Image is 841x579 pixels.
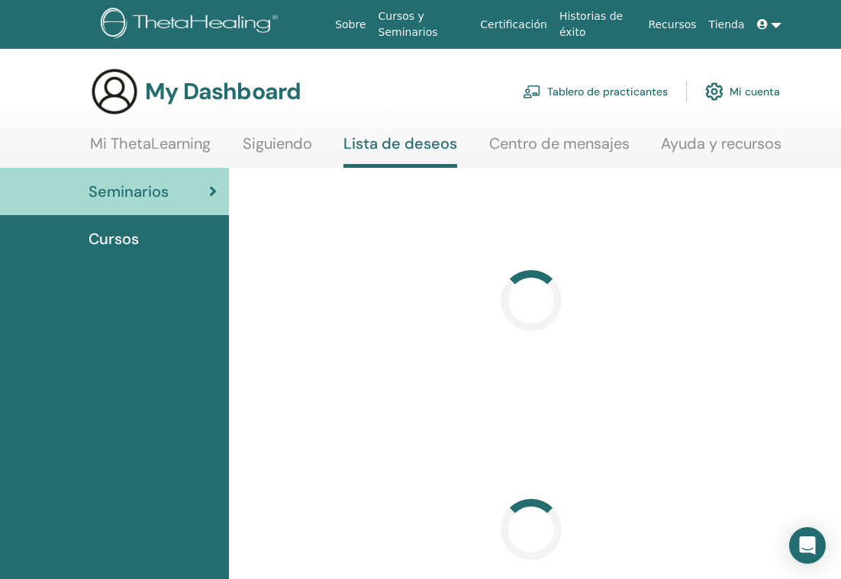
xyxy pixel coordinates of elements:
[642,11,702,39] a: Recursos
[489,134,630,164] a: Centro de mensajes
[145,78,301,105] h3: My Dashboard
[243,134,312,164] a: Siguiendo
[101,8,283,42] img: logo.png
[703,11,751,39] a: Tienda
[90,134,211,164] a: Mi ThetaLearning
[789,527,826,564] div: Open Intercom Messenger
[90,67,139,116] img: generic-user-icon.jpg
[705,75,780,108] a: Mi cuenta
[329,11,372,39] a: Sobre
[523,75,668,108] a: Tablero de practicantes
[89,227,139,250] span: Cursos
[705,79,723,105] img: cog.svg
[372,2,475,47] a: Cursos y Seminarios
[474,11,553,39] a: Certificación
[89,180,169,203] span: Seminarios
[523,85,541,98] img: chalkboard-teacher.svg
[343,134,457,168] a: Lista de deseos
[553,2,642,47] a: Historias de éxito
[661,134,781,164] a: Ayuda y recursos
